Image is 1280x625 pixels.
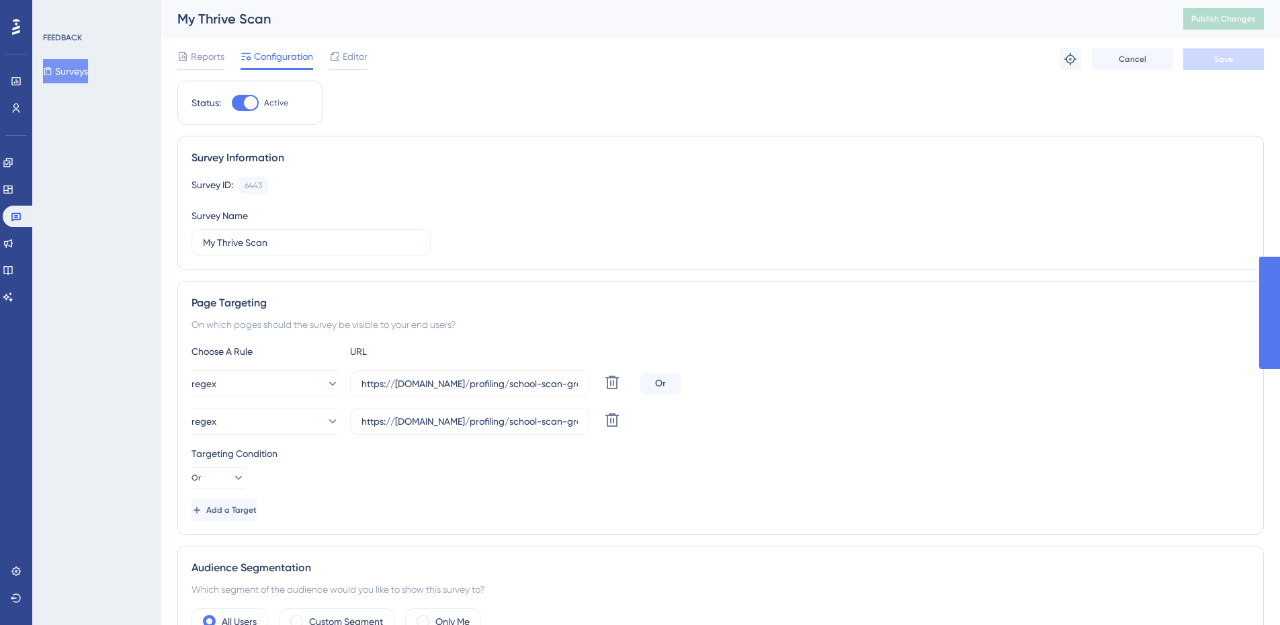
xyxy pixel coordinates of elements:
span: Cancel [1119,54,1146,65]
div: Which segment of the audience would you like to show this survey to? [191,581,1250,597]
div: FEEDBACK [43,32,82,43]
button: Or [191,467,245,489]
div: URL [350,343,498,360]
span: Editor [343,48,368,65]
input: Type your Survey name [203,235,419,250]
button: Publish Changes [1183,8,1264,30]
div: Survey Information [191,150,1250,166]
span: regex [191,413,216,429]
div: Survey ID: [191,177,233,194]
span: Add a Target [206,505,257,515]
input: yourwebsite.com/path [361,376,578,391]
div: Or [640,373,681,394]
div: Targeting Condition [191,446,1250,462]
div: On which pages should the survey be visible to your end users? [191,317,1250,333]
iframe: UserGuiding AI Assistant Launcher [1224,572,1264,612]
span: Or [191,472,201,483]
div: Page Targeting [191,295,1250,311]
button: Surveys [43,59,88,83]
div: Choose A Rule [191,343,339,360]
button: Save [1183,48,1264,70]
button: regex [191,408,339,435]
span: Save [1214,54,1233,65]
span: Active [264,97,288,108]
button: regex [191,370,339,397]
button: Cancel [1092,48,1172,70]
div: My Thrive Scan [177,9,1150,28]
button: Add a Target [191,499,257,521]
span: regex [191,376,216,392]
span: Publish Changes [1191,13,1256,24]
span: Reports [191,48,224,65]
div: Status: [191,95,221,111]
span: Configuration [254,48,313,65]
div: Survey Name [191,208,248,224]
input: yourwebsite.com/path [361,414,578,429]
div: 6443 [245,180,262,191]
div: Audience Segmentation [191,560,1250,576]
